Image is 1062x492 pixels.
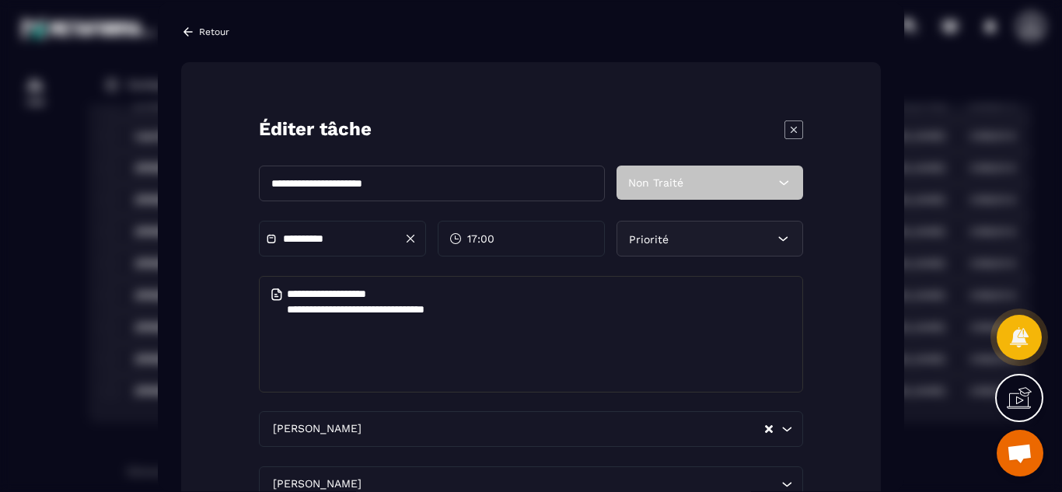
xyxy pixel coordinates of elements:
[259,117,372,142] p: Éditer tâche
[997,430,1043,476] div: Ouvrir le chat
[269,420,365,438] span: [PERSON_NAME]
[199,26,229,37] p: Retour
[628,176,683,189] span: Non Traité
[259,411,803,447] div: Search for option
[467,231,494,246] span: 17:00
[629,232,669,245] span: Priorité
[365,420,763,438] input: Search for option
[765,423,773,434] button: Clear Selected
